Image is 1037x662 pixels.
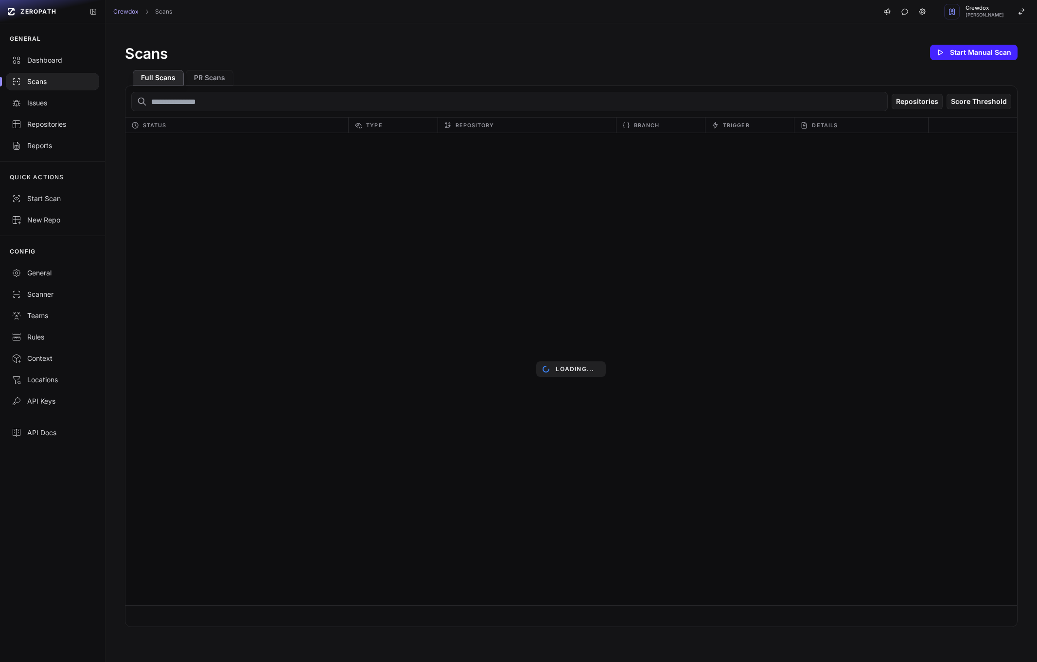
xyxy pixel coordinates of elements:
[12,55,93,65] div: Dashboard
[456,119,494,131] span: Repository
[966,5,1004,11] span: Crewdox
[723,119,750,131] span: Trigger
[12,98,93,108] div: Issues
[892,94,943,109] button: Repositories
[634,119,660,131] span: Branch
[12,375,93,385] div: Locations
[10,248,35,255] p: CONFIG
[113,8,172,16] nav: breadcrumb
[966,13,1004,17] span: [PERSON_NAME]
[20,8,56,16] span: ZEROPATH
[143,119,167,131] span: Status
[155,8,172,16] a: Scans
[12,428,93,438] div: API Docs
[12,311,93,321] div: Teams
[113,8,139,16] a: Crewdox
[186,70,233,85] button: PR Scans
[12,194,93,204] div: Start Scan
[12,354,93,363] div: Context
[10,173,64,181] p: QUICK ACTIONS
[12,332,93,342] div: Rules
[556,365,594,373] p: Loading...
[4,4,82,19] a: ZEROPATH
[125,45,168,62] h1: Scans
[12,77,93,86] div: Scans
[12,119,93,129] div: Repositories
[12,289,93,299] div: Scanner
[133,70,184,85] button: Full Scans
[12,141,93,151] div: Reports
[947,94,1011,109] button: Score Threshold
[366,119,382,131] span: Type
[930,45,1018,60] button: Start Manual Scan
[143,8,150,15] svg: chevron right,
[12,396,93,406] div: API Keys
[10,35,41,43] p: GENERAL
[12,215,93,225] div: New Repo
[812,119,838,131] span: Details
[12,268,93,278] div: General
